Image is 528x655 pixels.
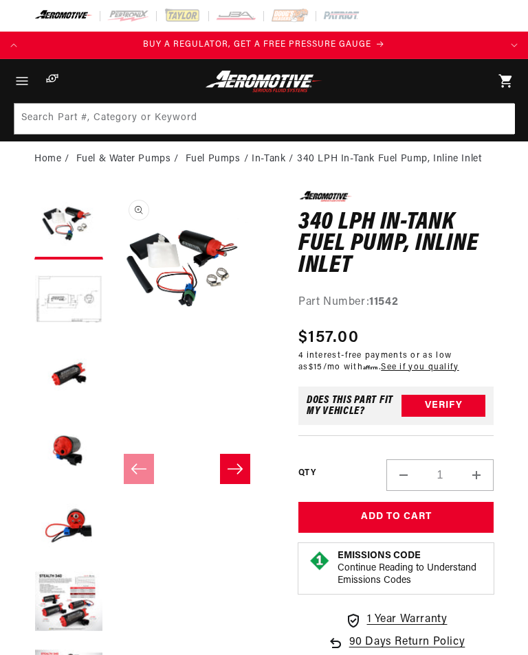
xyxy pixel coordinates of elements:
[298,294,494,312] div: Part Number:
[298,502,494,533] button: Add to Cart
[34,568,103,637] button: Load image 6 in gallery view
[34,152,61,167] a: Home
[76,152,171,167] a: Fuel & Water Pumps
[309,550,331,572] img: Emissions code
[338,551,421,561] strong: Emissions Code
[297,152,481,167] li: 340 LPH In-Tank Fuel Pump, Inline Inlet
[381,363,459,371] a: See if you qualify - Learn more about Affirm Financing (opens in modal)
[203,70,324,93] img: Aeromotive
[500,32,528,59] button: Translation missing: en.sections.announcements.next_announcement
[363,363,379,370] span: Affirm
[27,38,500,51] div: 1 of 4
[27,38,500,51] div: Announcement
[7,59,37,103] summary: Menu
[338,562,483,587] p: Continue Reading to Understand Emissions Codes
[124,454,154,484] button: Slide left
[338,550,483,587] button: Emissions CodeContinue Reading to Understand Emissions Codes
[14,104,515,134] input: Search Part #, Category or Keyword
[367,611,448,629] span: 1 Year Warranty
[34,342,103,411] button: Load image 3 in gallery view
[298,212,494,277] h1: 340 LPH In-Tank Fuel Pump, Inline Inlet
[298,468,316,479] label: QTY
[34,191,103,260] button: Load image 1 in gallery view
[309,363,323,371] span: $15
[298,350,494,374] p: 4 interest-free payments or as low as /mo with .
[34,417,103,486] button: Load image 4 in gallery view
[327,634,465,652] a: 90 Days Return Policy
[369,297,398,308] strong: 11542
[143,41,371,49] span: BUY A REGULATOR, GET A FREE PRESSURE GAUGE
[34,266,103,335] button: Load image 2 in gallery view
[220,454,250,484] button: Slide right
[401,395,485,417] button: Verify
[349,634,465,652] span: 90 Days Return Policy
[307,395,401,417] div: Does This part fit My vehicle?
[34,493,103,562] button: Load image 5 in gallery view
[298,325,359,350] span: $157.00
[186,152,241,167] a: Fuel Pumps
[252,152,297,167] li: In-Tank
[34,152,494,167] nav: breadcrumbs
[483,104,514,134] button: Search Part #, Category or Keyword
[345,611,448,629] a: 1 Year Warranty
